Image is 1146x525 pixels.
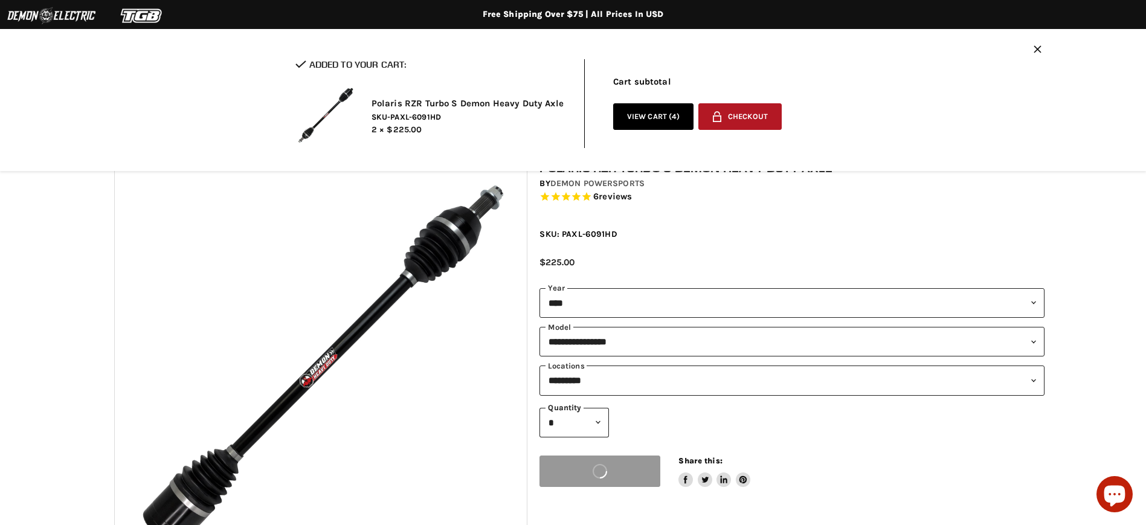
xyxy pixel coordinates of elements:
div: Free Shipping Over $75 | All Prices In USD [90,9,1057,20]
span: Share this: [678,456,722,465]
button: Checkout [698,103,782,130]
div: by [539,177,1045,190]
img: TGB Logo 2 [97,4,187,27]
aside: Share this: [678,456,750,488]
span: $225.00 [539,257,575,268]
span: Rated 4.8 out of 5 stars 6 reviews [539,191,1045,204]
span: 4 [672,112,677,121]
span: 6 reviews [593,191,632,202]
select: Quantity [539,408,609,437]
form: cart checkout [694,103,782,135]
span: Checkout [728,112,768,121]
span: reviews [599,191,632,202]
span: 2 × [372,124,384,135]
select: year [539,288,1045,318]
span: Cart subtotal [613,76,671,87]
h1: Polaris RZR Turbo S Demon Heavy Duty Axle [539,160,1045,175]
div: SKU: PAXL-6091HD [539,228,1045,240]
span: $225.00 [387,124,422,135]
button: Close [1034,45,1041,56]
img: Polaris RZR Turbo S Demon Heavy Duty Axle [295,85,356,146]
img: Demon Electric Logo 2 [6,4,97,27]
inbox-online-store-chat: Shopify online store chat [1093,476,1136,515]
a: View cart (4) [613,103,694,130]
a: Demon Powersports [550,178,645,188]
span: SKU-PAXL-6091HD [372,112,566,123]
select: keys [539,366,1045,395]
h2: Added to your cart: [295,59,566,69]
select: modal-name [539,327,1045,356]
h2: Polaris RZR Turbo S Demon Heavy Duty Axle [372,98,566,110]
